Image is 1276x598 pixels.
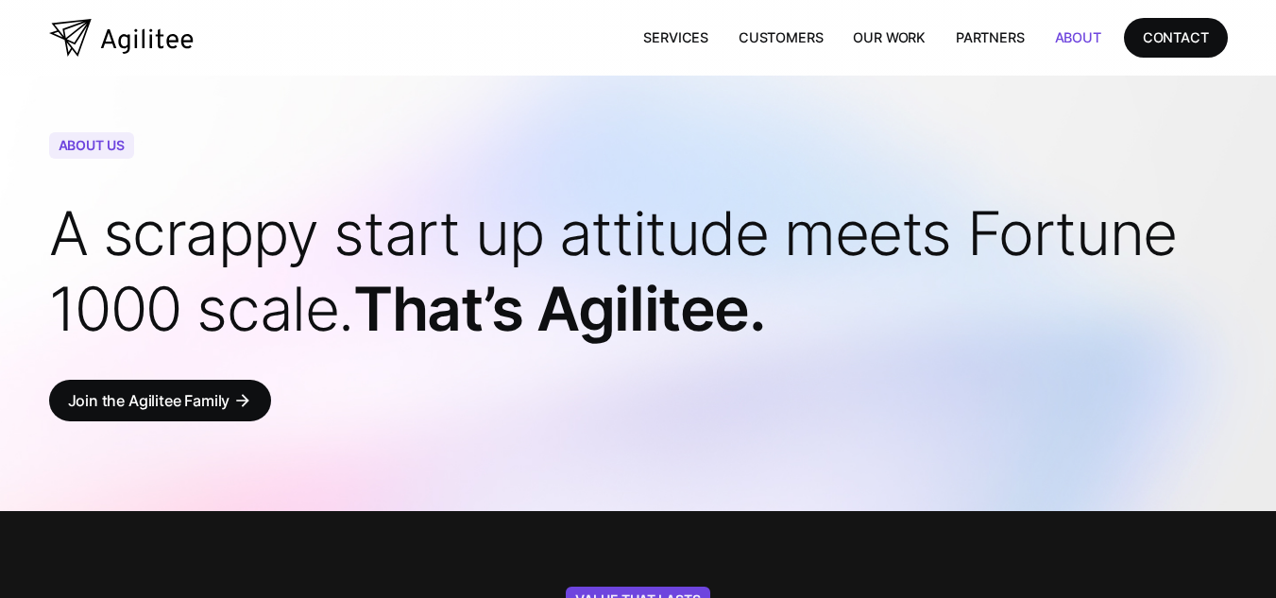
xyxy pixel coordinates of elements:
a: About [1040,18,1116,57]
a: Customers [723,18,838,57]
span: A scrappy start up attitude meets Fortune 1000 scale. [49,196,1177,345]
h1: That’s Agilitee. [49,196,1228,347]
div: Join the Agilitee Family [68,387,230,414]
div: arrow_forward [233,391,252,410]
div: CONTACT [1143,26,1209,49]
a: home [49,19,194,57]
a: Services [628,18,723,57]
div: About Us [49,132,134,159]
a: Our Work [838,18,941,57]
a: Join the Agilitee Familyarrow_forward [49,380,272,421]
a: CONTACT [1124,18,1228,57]
a: Partners [941,18,1040,57]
